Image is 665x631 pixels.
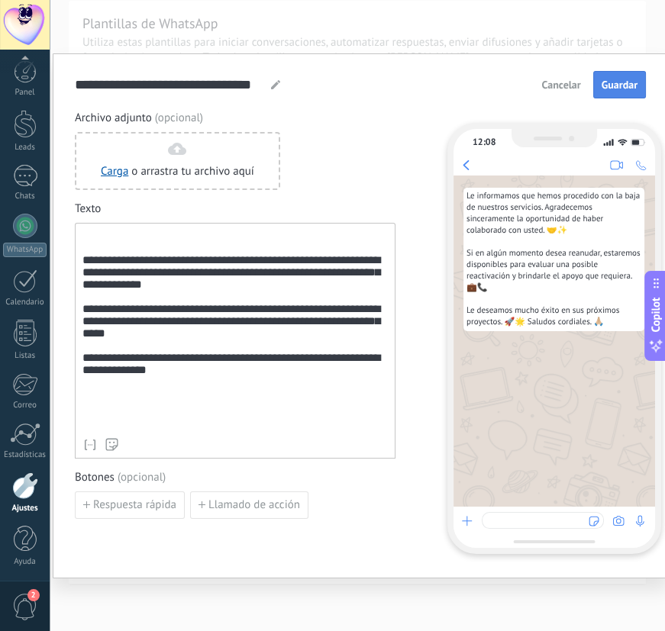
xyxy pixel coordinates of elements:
a: Carga [101,164,128,179]
span: Archivo adjunto [75,111,203,126]
button: Guardar [593,71,646,98]
span: Llamado de acción [208,500,300,510]
span: 2 [27,589,40,601]
button: Respuesta rápida [75,491,185,519]
span: Le informamos que hemos procedido con la baja de nuestros servicios. Agradecemos sinceramente la ... [466,191,641,328]
div: Estadísticas [3,450,47,460]
span: Cancelar [541,79,580,90]
div: Calendario [3,298,47,307]
span: (opcional) [118,470,166,485]
div: Correo [3,401,47,410]
button: Cancelar [534,73,587,96]
div: Panel [3,88,47,98]
div: 12:08 [473,137,496,148]
span: Botones [75,470,166,485]
div: Ayuda [3,557,47,567]
span: Guardar [602,79,638,90]
div: Chats [3,192,47,201]
span: Texto [75,201,101,217]
span: o arrastra tu archivo aquí [131,164,254,179]
span: Copilot [648,297,663,332]
button: Llamado de acción [190,491,308,519]
span: (opcional) [155,111,203,126]
div: WhatsApp [3,243,47,257]
div: Listas [3,351,47,361]
div: Ajustes [3,504,47,513]
span: Respuesta rápida [93,500,176,510]
div: Leads [3,143,47,153]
